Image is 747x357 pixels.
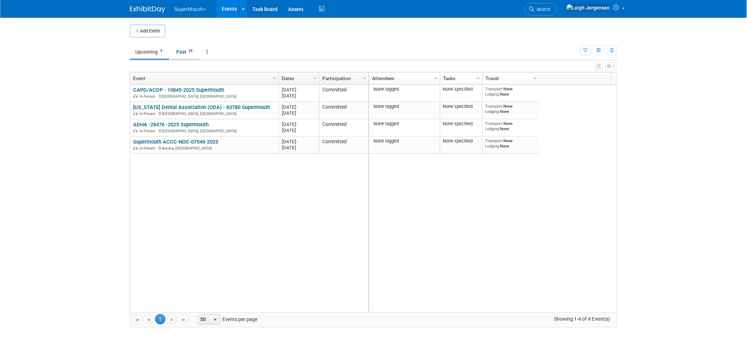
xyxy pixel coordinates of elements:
[282,127,316,133] div: [DATE]
[130,6,165,13] img: ExhibitDay
[319,137,369,154] td: Committed
[296,139,298,144] span: -
[139,111,157,116] span: In-Person
[443,138,480,144] div: None specified
[133,129,138,132] img: In-Person Event
[133,145,275,151] div: Aurora, [GEOGRAPHIC_DATA]
[485,138,504,143] span: Transport:
[133,94,138,98] img: In-Person Event
[282,72,315,84] a: Dates
[485,86,504,91] span: Transport:
[362,75,367,81] span: Column Settings
[532,75,538,81] span: Column Settings
[133,139,218,145] a: Supermouth ACCC-NOC-07546-2025
[432,72,440,83] a: Column Settings
[133,111,138,115] img: In-Person Event
[485,72,534,84] a: Travel
[566,4,610,12] img: Leigh Jergensen
[312,72,319,83] a: Column Settings
[198,315,210,325] span: 50
[296,87,298,92] span: -
[130,45,169,59] a: Upcoming4
[475,72,483,83] a: Column Settings
[485,104,504,109] span: Transport:
[181,317,186,323] span: Go to the last page
[319,102,369,119] td: Committed
[158,48,164,54] span: 4
[143,314,154,325] a: Go to the previous page
[361,72,369,83] a: Column Settings
[139,129,157,133] span: In-Person
[443,72,478,84] a: Tasks
[296,122,298,127] span: -
[282,121,316,127] div: [DATE]
[133,128,275,134] div: [GEOGRAPHIC_DATA], [GEOGRAPHIC_DATA]
[282,145,316,151] div: [DATE]
[485,104,536,114] div: None None
[485,92,500,97] span: Lodging:
[133,110,275,116] div: [GEOGRAPHIC_DATA], [GEOGRAPHIC_DATA]
[133,72,274,84] a: Event
[485,86,536,97] div: None None
[132,314,143,325] a: Go to the first page
[171,45,200,59] a: Past39
[189,314,264,325] span: Events per page
[167,314,177,325] a: Go to the next page
[372,72,435,84] a: Attendees
[282,87,316,93] div: [DATE]
[282,104,316,110] div: [DATE]
[548,314,617,324] span: Showing 1-4 of 4 Event(s)
[213,317,218,323] span: select
[155,314,166,325] span: 1
[485,121,504,126] span: Transport:
[372,138,437,144] div: None tagged
[485,138,536,149] div: None None
[133,93,275,99] div: [GEOGRAPHIC_DATA], [GEOGRAPHIC_DATA]
[130,25,165,37] button: Add Event
[272,75,277,81] span: Column Settings
[146,317,151,323] span: Go to the previous page
[282,139,316,145] div: [DATE]
[296,104,298,110] span: -
[319,119,369,137] td: Committed
[282,110,316,116] div: [DATE]
[282,93,316,99] div: [DATE]
[525,3,557,16] a: Search
[531,72,539,83] a: Column Settings
[485,126,500,131] span: Lodging:
[178,314,189,325] a: Go to the last page
[133,104,270,110] a: [US_STATE] Dental Association (ODA) - 83780 Supermouth
[139,94,157,99] span: In-Person
[133,146,138,150] img: In-Person Event
[312,75,318,81] span: Column Settings
[476,75,481,81] span: Column Settings
[372,86,437,92] div: None tagged
[139,146,157,151] span: In-Person
[443,104,480,109] div: None specified
[485,109,500,114] span: Lodging:
[534,7,550,12] span: Search
[322,72,364,84] a: Participation
[319,85,369,102] td: Committed
[372,121,437,127] div: None tagged
[135,317,140,323] span: Go to the first page
[133,87,224,93] a: CAPD/ACDP - 19845-2025 Supermouth
[443,86,480,92] div: None specified
[169,317,175,323] span: Go to the next page
[433,75,439,81] span: Column Settings
[485,144,500,149] span: Lodging:
[443,121,480,127] div: None specified
[372,104,437,109] div: None tagged
[133,121,209,128] a: ADHA -28476 -2025 Supermouth
[271,72,279,83] a: Column Settings
[485,121,536,131] div: None None
[187,48,195,54] span: 39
